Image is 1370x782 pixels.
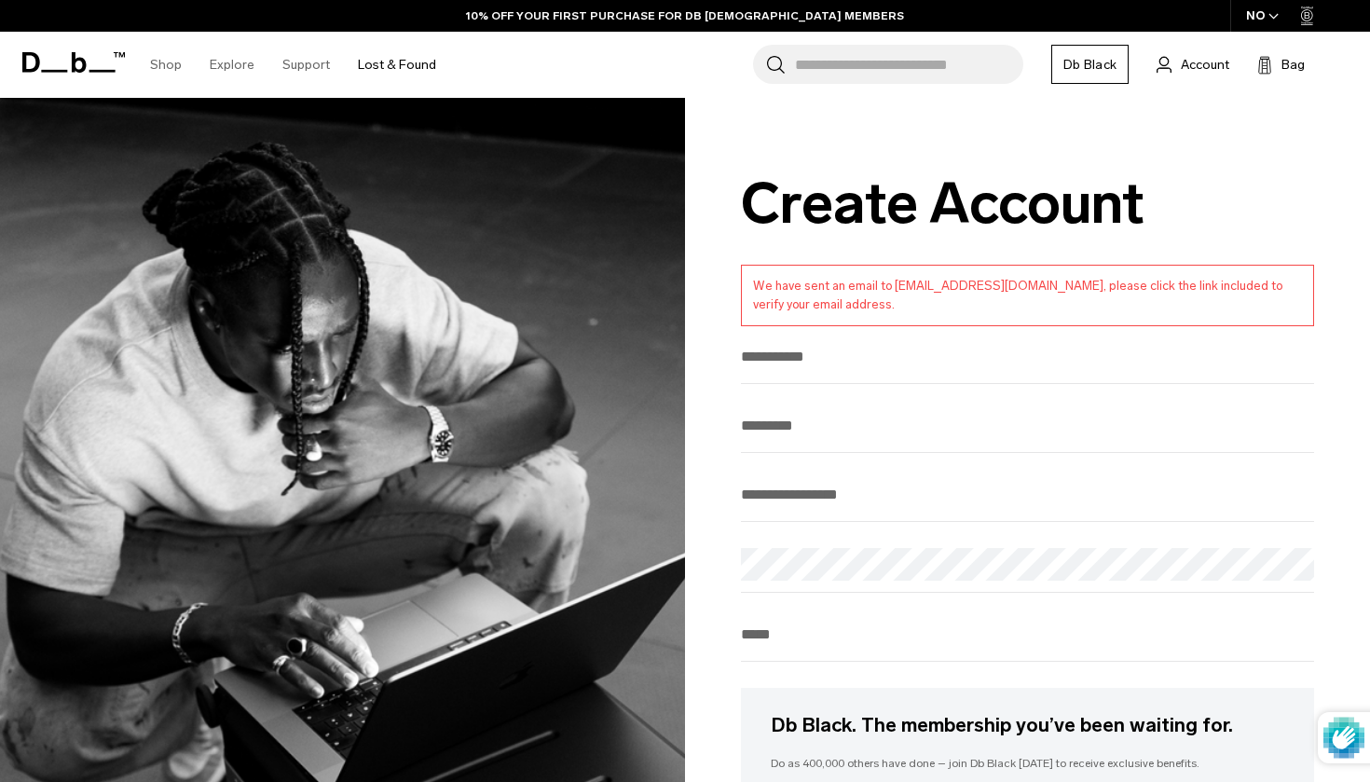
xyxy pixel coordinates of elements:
[1051,45,1129,84] a: Db Black
[358,32,436,98] a: Lost & Found
[1181,55,1229,75] span: Account
[150,32,182,98] a: Shop
[1323,712,1364,763] img: Protected by hCaptcha
[136,32,450,98] nav: Main Navigation
[1157,53,1229,75] a: Account
[210,32,254,98] a: Explore
[753,277,1302,314] li: We have sent an email to [EMAIL_ADDRESS][DOMAIN_NAME], please click the link included to verify y...
[741,170,1144,238] span: Create Account
[1281,55,1305,75] span: Bag
[771,710,1284,740] h4: Db Black. The membership you’ve been waiting for.
[466,7,904,24] a: 10% OFF YOUR FIRST PURCHASE FOR DB [DEMOGRAPHIC_DATA] MEMBERS
[771,755,1284,772] p: Do as 400,000 others have done – join Db Black [DATE] to receive exclusive benefits.
[1257,53,1305,75] button: Bag
[282,32,330,98] a: Support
